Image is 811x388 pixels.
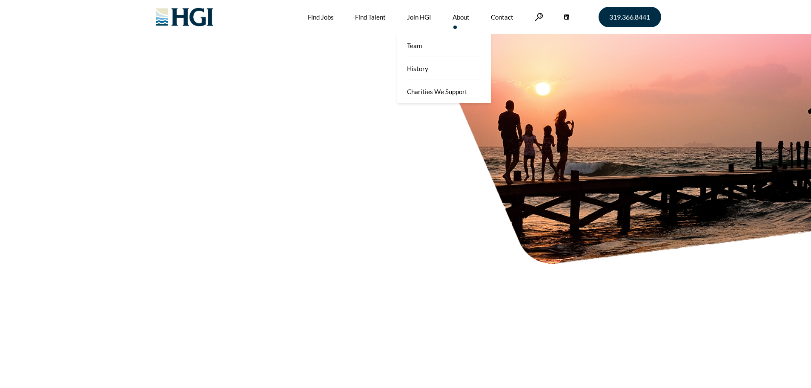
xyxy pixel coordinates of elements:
span: 319.366.8441 [609,14,650,20]
a: Charities We Support [397,80,491,103]
a: Search [535,13,543,21]
a: History [397,57,491,80]
a: 319.366.8441 [599,7,661,27]
a: Team [397,34,491,57]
